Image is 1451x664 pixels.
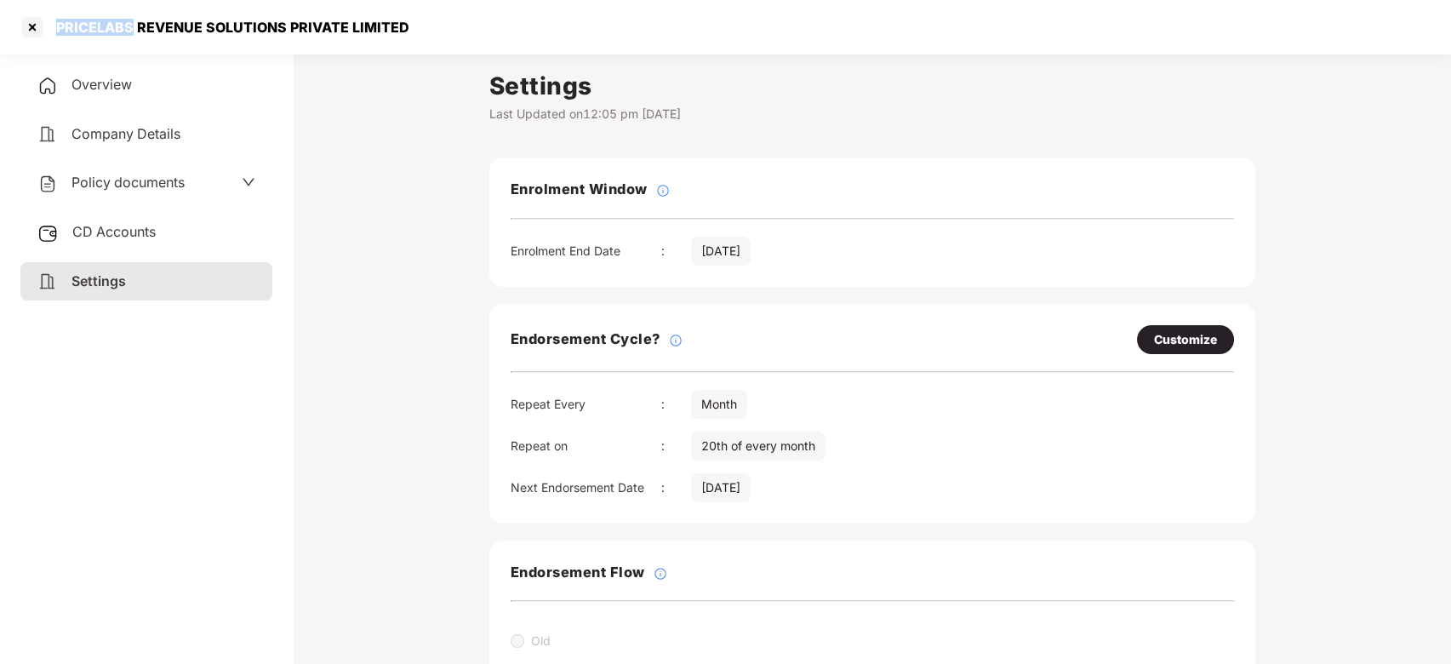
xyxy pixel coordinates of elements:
img: svg+xml;base64,PHN2ZyB4bWxucz0iaHR0cDovL3d3dy53My5vcmcvMjAwMC9zdmciIHdpZHRoPSIyNCIgaGVpZ2h0PSIyNC... [37,76,58,96]
h3: Endorsement Cycle? [511,329,660,351]
div: Enrolment End Date [511,242,661,260]
h3: Endorsement Flow [511,562,645,584]
img: svg+xml;base64,PHN2ZyB4bWxucz0iaHR0cDovL3d3dy53My5vcmcvMjAwMC9zdmciIHdpZHRoPSIyNCIgaGVpZ2h0PSIyNC... [37,272,58,292]
span: down [242,175,255,189]
div: Last Updated on 12:05 pm [DATE] [489,105,1255,123]
div: : [661,478,691,497]
div: Customize [1154,330,1217,349]
img: svg+xml;base64,PHN2ZyB4bWxucz0iaHR0cDovL3d3dy53My5vcmcvMjAwMC9zdmciIHdpZHRoPSIyNCIgaGVpZ2h0PSIyNC... [37,174,58,194]
img: svg+xml;base64,PHN2ZyB3aWR0aD0iMjUiIGhlaWdodD0iMjQiIHZpZXdCb3g9IjAgMCAyNSAyNCIgZmlsbD0ibm9uZSIgeG... [37,223,59,243]
h1: Settings [489,67,1255,105]
div: Repeat on [511,437,661,455]
div: 20th of every month [691,432,825,461]
img: svg+xml;base64,PHN2ZyBpZD0iSW5mb18tXzMyeDMyIiBkYXRhLW5hbWU9IkluZm8gLSAzMngzMiIgeG1sbnM9Imh0dHA6Ly... [656,184,670,197]
label: Old [531,633,551,648]
span: Company Details [71,125,180,142]
div: PRICELABS REVENUE SOLUTIONS PRIVATE LIMITED [46,19,409,36]
div: Month [691,390,747,419]
div: : [661,395,691,414]
span: Policy documents [71,174,185,191]
h3: Enrolment Window [511,179,648,201]
img: svg+xml;base64,PHN2ZyB4bWxucz0iaHR0cDovL3d3dy53My5vcmcvMjAwMC9zdmciIHdpZHRoPSIyNCIgaGVpZ2h0PSIyNC... [37,124,58,145]
span: Settings [71,272,126,289]
img: svg+xml;base64,PHN2ZyBpZD0iSW5mb18tXzMyeDMyIiBkYXRhLW5hbWU9IkluZm8gLSAzMngzMiIgeG1sbnM9Imh0dHA6Ly... [654,567,667,581]
span: CD Accounts [72,223,156,240]
div: Repeat Every [511,395,661,414]
span: Overview [71,76,132,93]
div: Next Endorsement Date [511,478,661,497]
div: [DATE] [691,237,751,266]
div: : [661,437,691,455]
div: : [661,242,691,260]
div: [DATE] [691,473,751,502]
img: svg+xml;base64,PHN2ZyBpZD0iSW5mb18tXzMyeDMyIiBkYXRhLW5hbWU9IkluZm8gLSAzMngzMiIgeG1sbnM9Imh0dHA6Ly... [669,334,683,347]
